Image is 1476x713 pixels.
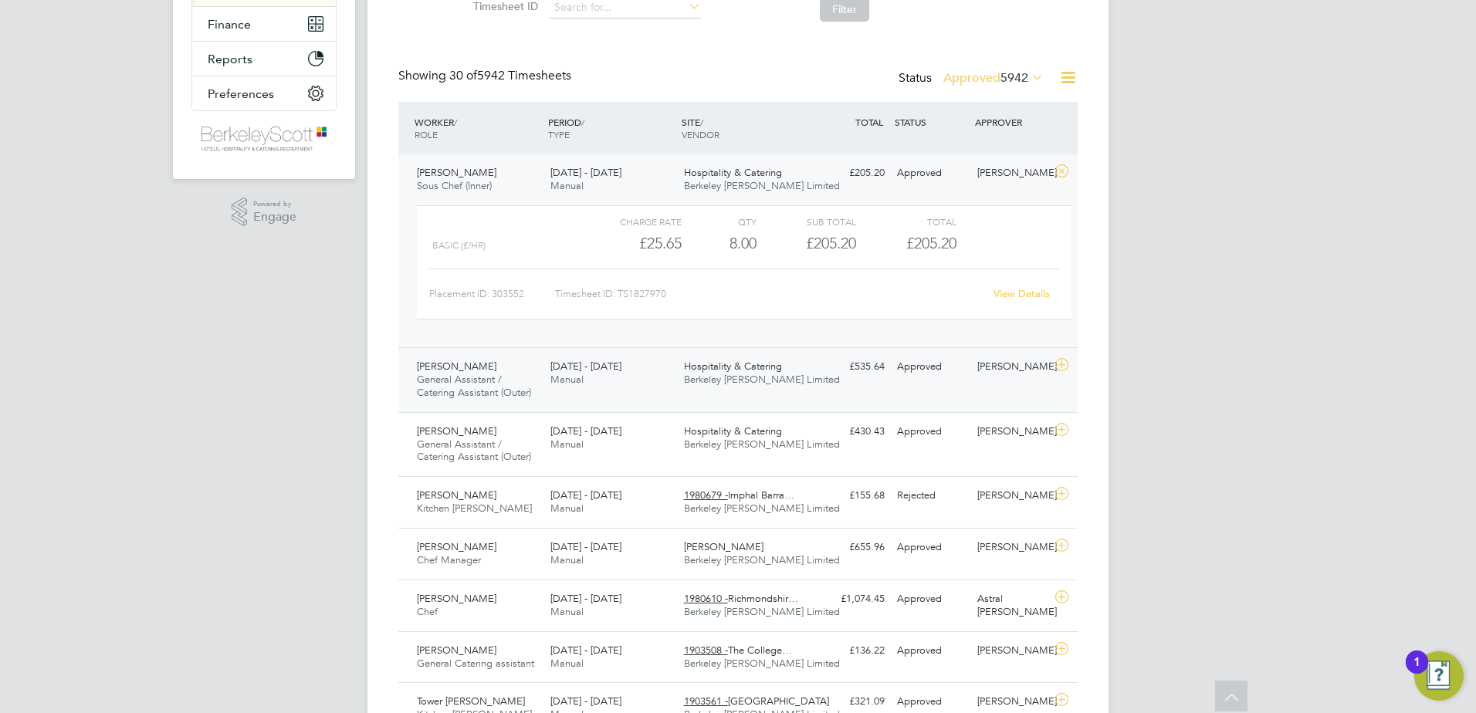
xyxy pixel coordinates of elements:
[417,373,531,399] span: General Assistant / Catering Assistant (Outer)
[417,360,496,373] span: [PERSON_NAME]
[550,592,621,605] span: [DATE] - [DATE]
[971,638,1051,664] div: [PERSON_NAME]
[811,483,891,509] div: £155.68
[550,553,584,566] span: Manual
[891,161,971,186] div: Approved
[899,68,1047,90] div: Status
[1413,662,1420,682] div: 1
[757,212,856,231] div: Sub Total
[684,438,840,451] span: Berkeley [PERSON_NAME] Limited
[971,483,1051,509] div: [PERSON_NAME]
[417,438,531,464] span: General Assistant / Catering Assistant (Outer)
[971,586,1051,625] div: Astral [PERSON_NAME]
[684,605,840,618] span: Berkeley [PERSON_NAME] Limited
[253,211,296,224] span: Engage
[811,638,891,664] div: £136.22
[971,419,1051,444] div: [PERSON_NAME]
[449,68,477,83] span: 30 of
[201,127,327,151] img: berkeley-scott-logo-retina.png
[550,502,584,515] span: Manual
[550,373,584,386] span: Manual
[550,605,584,618] span: Manual
[811,535,891,560] div: £655.96
[192,7,336,41] button: Finance
[891,586,971,612] div: Approved
[550,179,584,192] span: Manual
[411,108,544,148] div: WORKER
[891,483,971,509] div: Rejected
[550,166,621,179] span: [DATE] - [DATE]
[1414,651,1464,701] button: Open Resource Center, 1 new notification
[417,424,496,438] span: [PERSON_NAME]
[550,657,584,670] span: Manual
[417,488,496,502] span: [PERSON_NAME]
[417,605,438,618] span: Chef
[684,373,840,386] span: Berkeley [PERSON_NAME] Limited
[544,108,678,148] div: PERIOD
[906,234,956,252] span: £205.20
[811,161,891,186] div: £205.20
[192,76,336,110] button: Preferences
[700,116,703,128] span: /
[581,116,584,128] span: /
[191,127,337,151] a: Go to home page
[891,638,971,664] div: Approved
[855,116,883,128] span: TOTAL
[550,360,621,373] span: [DATE] - [DATE]
[208,17,251,32] span: Finance
[994,287,1050,300] a: View Details
[417,694,525,708] span: Tower [PERSON_NAME]
[757,231,856,256] div: £205.20
[891,354,971,380] div: Approved
[417,657,534,670] span: General Catering assistant
[417,644,496,657] span: [PERSON_NAME]
[684,644,728,657] tcxspan: Call 1903508 - via 3CX
[684,166,782,179] span: Hospitality & Catering
[417,179,492,192] span: Sous Chef (Inner)
[678,108,811,148] div: SITE
[684,553,840,566] span: Berkeley [PERSON_NAME] Limited
[684,502,840,515] span: Berkeley [PERSON_NAME] Limited
[684,592,798,605] span: Richmondshir…
[682,231,757,256] div: 8.00
[684,179,840,192] span: Berkeley [PERSON_NAME] Limited
[684,360,782,373] span: Hospitality & Catering
[971,161,1051,186] div: [PERSON_NAME]
[682,128,719,140] span: VENDOR
[1000,70,1028,86] span: 5942
[417,540,496,553] span: [PERSON_NAME]
[208,52,252,66] span: Reports
[811,586,891,612] div: £1,074.45
[582,231,682,256] div: £25.65
[682,212,757,231] div: QTY
[415,128,438,140] span: ROLE
[550,644,621,657] span: [DATE] - [DATE]
[432,240,486,251] span: Basic (£/HR)
[550,540,621,553] span: [DATE] - [DATE]
[684,694,829,708] span: [GEOGRAPHIC_DATA]
[449,68,571,83] span: 5942 Timesheets
[891,535,971,560] div: Approved
[811,419,891,444] div: £430.43
[891,419,971,444] div: Approved
[454,116,457,128] span: /
[550,424,621,438] span: [DATE] - [DATE]
[684,592,728,605] tcxspan: Call 1980610 - via 3CX
[417,166,496,179] span: [PERSON_NAME]
[971,535,1051,560] div: [PERSON_NAME]
[684,644,792,657] span: The College…
[253,198,296,211] span: Powered by
[429,282,555,306] div: Placement ID: 303552
[398,68,574,84] div: Showing
[208,86,274,101] span: Preferences
[971,108,1051,136] div: APPROVER
[555,282,983,306] div: Timesheet ID: TS1827970
[192,42,336,76] button: Reports
[684,540,763,553] span: [PERSON_NAME]
[582,212,682,231] div: Charge rate
[417,553,481,566] span: Chef Manager
[684,657,840,670] span: Berkeley [PERSON_NAME] Limited
[811,354,891,380] div: £535.64
[417,502,532,515] span: Kitchen [PERSON_NAME]
[971,354,1051,380] div: [PERSON_NAME]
